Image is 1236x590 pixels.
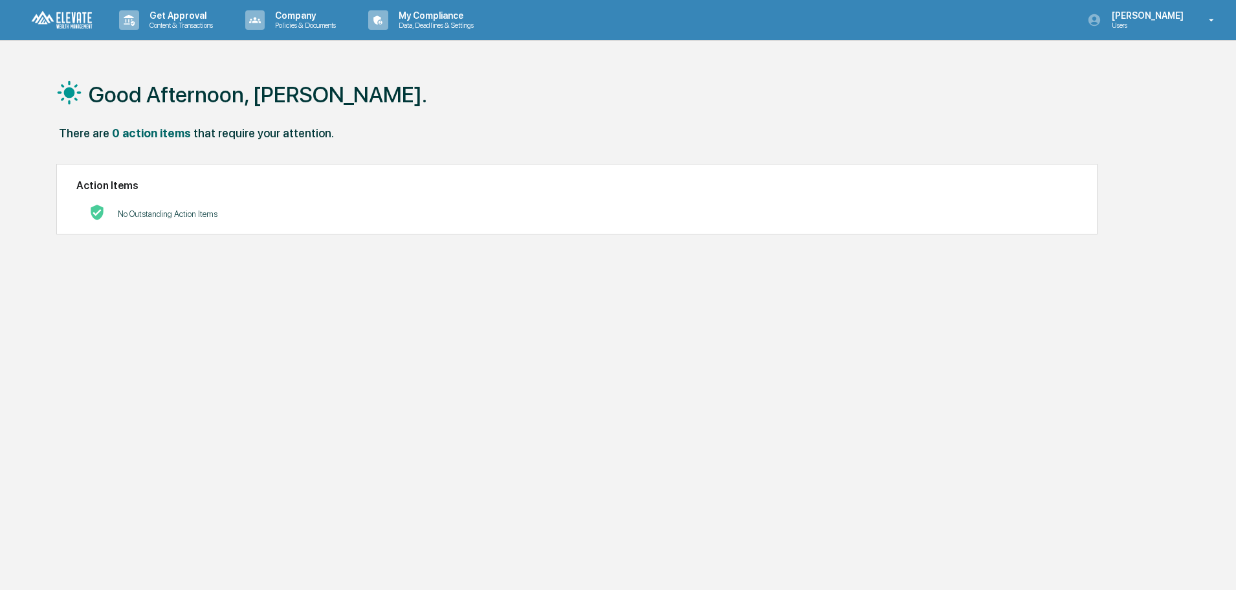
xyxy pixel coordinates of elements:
[265,21,342,30] p: Policies & Documents
[139,21,219,30] p: Content & Transactions
[89,82,427,108] h1: Good Afternoon, [PERSON_NAME].
[118,209,217,219] p: No Outstanding Action Items
[139,10,219,21] p: Get Approval
[89,205,105,220] img: No Actions logo
[59,126,109,140] div: There are
[112,126,191,140] div: 0 action items
[1101,21,1190,30] p: Users
[1101,10,1190,21] p: [PERSON_NAME]
[31,10,93,30] img: logo
[388,21,480,30] p: Data, Deadlines & Settings
[76,179,1077,192] h2: Action Items
[388,10,480,21] p: My Compliance
[193,126,334,140] div: that require your attention.
[265,10,342,21] p: Company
